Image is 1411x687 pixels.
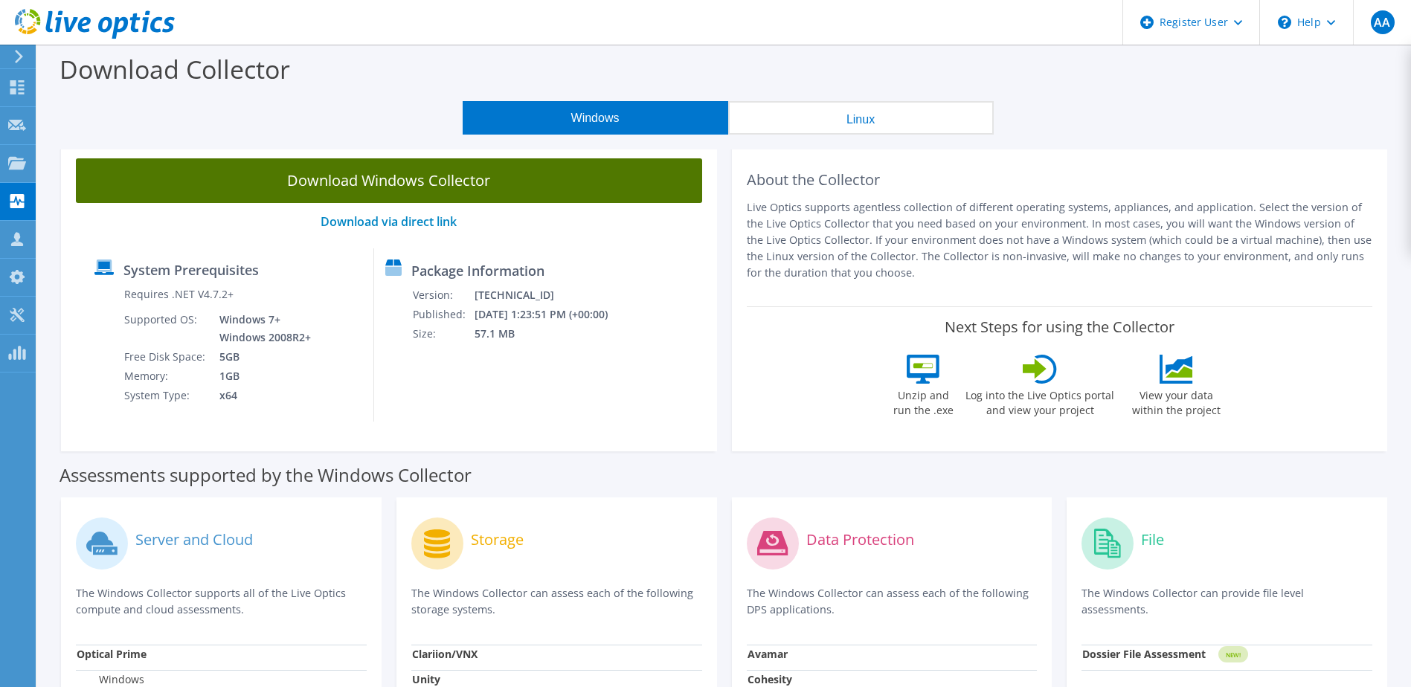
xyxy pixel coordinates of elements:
[1122,384,1230,418] label: View your data within the project
[208,310,314,347] td: Windows 7+ Windows 2008R2+
[123,386,208,405] td: System Type:
[123,310,208,347] td: Supported OS:
[412,324,474,343] td: Size:
[123,347,208,367] td: Free Disk Space:
[123,367,208,386] td: Memory:
[1226,651,1241,659] tspan: NEW!
[77,672,144,687] label: Windows
[1278,16,1291,29] svg: \n
[747,171,1373,189] h2: About the Collector
[412,286,474,305] td: Version:
[412,647,478,661] strong: Clariion/VNX
[1081,585,1372,618] p: The Windows Collector can provide file level assessments.
[965,384,1115,418] label: Log into the Live Optics portal and view your project
[748,647,788,661] strong: Avamar
[60,468,472,483] label: Assessments supported by the Windows Collector
[806,532,914,547] label: Data Protection
[411,585,702,618] p: The Windows Collector can assess each of the following storage systems.
[1141,532,1164,547] label: File
[474,286,628,305] td: [TECHNICAL_ID]
[321,213,457,230] a: Download via direct link
[412,305,474,324] td: Published:
[76,158,702,203] a: Download Windows Collector
[412,672,440,686] strong: Unity
[77,647,147,661] strong: Optical Prime
[463,101,728,135] button: Windows
[748,672,792,686] strong: Cohesity
[1371,10,1395,34] span: AA
[124,287,234,302] label: Requires .NET V4.7.2+
[474,324,628,343] td: 57.1 MB
[135,532,253,547] label: Server and Cloud
[728,101,994,135] button: Linux
[471,532,524,547] label: Storage
[889,384,957,418] label: Unzip and run the .exe
[474,305,628,324] td: [DATE] 1:23:51 PM (+00:00)
[208,386,314,405] td: x64
[747,199,1373,281] p: Live Optics supports agentless collection of different operating systems, appliances, and applica...
[747,585,1038,618] p: The Windows Collector can assess each of the following DPS applications.
[76,585,367,618] p: The Windows Collector supports all of the Live Optics compute and cloud assessments.
[60,52,290,86] label: Download Collector
[945,318,1174,336] label: Next Steps for using the Collector
[208,347,314,367] td: 5GB
[123,262,259,277] label: System Prerequisites
[411,263,544,278] label: Package Information
[208,367,314,386] td: 1GB
[1082,647,1206,661] strong: Dossier File Assessment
